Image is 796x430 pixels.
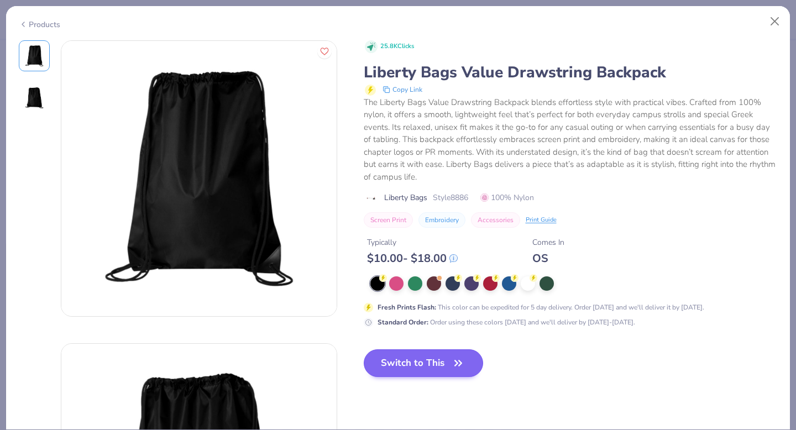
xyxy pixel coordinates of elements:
div: Products [19,19,60,30]
div: Print Guide [526,216,557,225]
button: Close [764,11,785,32]
div: OS [532,251,564,265]
button: Accessories [471,212,520,228]
button: Embroidery [418,212,465,228]
div: Typically [367,237,458,248]
img: Front [61,41,337,316]
span: Liberty Bags [384,192,427,203]
button: Screen Print [364,212,413,228]
span: 25.8K Clicks [380,42,414,51]
div: $ 10.00 - $ 18.00 [367,251,458,265]
strong: Standard Order : [378,318,428,327]
span: Style 8886 [433,192,468,203]
div: Liberty Bags Value Drawstring Backpack [364,62,778,83]
div: The Liberty Bags Value Drawstring Backpack blends effortless style with practical vibes. Crafted ... [364,96,778,183]
div: Comes In [532,237,564,248]
img: brand logo [364,194,379,203]
button: copy to clipboard [379,83,426,96]
div: Order using these colors [DATE] and we'll deliver by [DATE]-[DATE]. [378,317,635,327]
span: 100% Nylon [480,192,534,203]
img: Back [21,85,48,111]
button: Switch to This [364,349,484,377]
strong: Fresh Prints Flash : [378,303,436,312]
div: This color can be expedited for 5 day delivery. Order [DATE] and we'll deliver it by [DATE]. [378,302,704,312]
img: Front [21,43,48,69]
button: Like [317,44,332,59]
